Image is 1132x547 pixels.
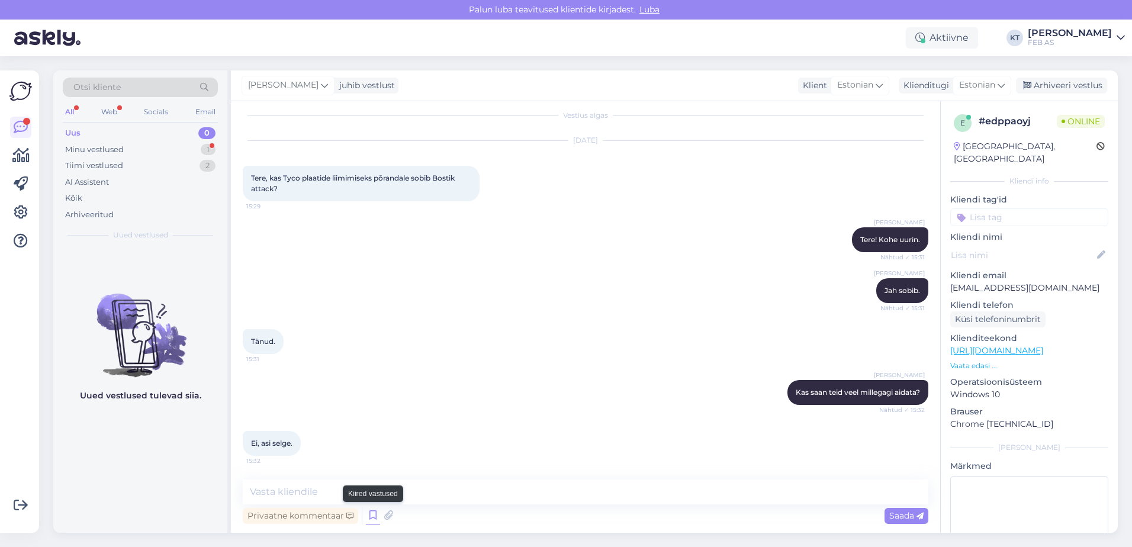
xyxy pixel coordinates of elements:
span: 15:31 [246,355,291,363]
div: Klienditugi [899,79,949,92]
p: Klienditeekond [950,332,1108,345]
span: Ei, asi selge. [251,439,292,448]
p: Kliendi email [950,269,1108,282]
p: Brauser [950,406,1108,418]
div: KT [1006,30,1023,46]
p: Kliendi nimi [950,231,1108,243]
div: FEB AS [1028,38,1112,47]
span: e [960,118,965,127]
div: Arhiveeri vestlus [1016,78,1107,94]
span: Jah sobib. [885,286,920,295]
div: Socials [141,104,171,120]
div: Tiimi vestlused [65,160,123,172]
div: Kliendi info [950,176,1108,186]
div: Aktiivne [906,27,978,49]
div: # edppaoyj [979,114,1057,128]
span: [PERSON_NAME] [874,218,925,227]
span: [PERSON_NAME] [874,371,925,379]
div: juhib vestlust [335,79,395,92]
div: 1 [201,144,216,156]
div: Email [193,104,218,120]
span: Otsi kliente [73,81,121,94]
span: [PERSON_NAME] [248,79,319,92]
p: Märkmed [950,460,1108,472]
input: Lisa tag [950,208,1108,226]
span: Tere! Kohe uurin. [860,235,920,244]
div: Küsi telefoninumbrit [950,311,1046,327]
span: Nähtud ✓ 15:32 [879,406,925,414]
div: Vestlus algas [243,110,928,121]
div: [GEOGRAPHIC_DATA], [GEOGRAPHIC_DATA] [954,140,1096,165]
div: 0 [198,127,216,139]
small: Kiired vastused [348,488,398,499]
input: Lisa nimi [951,249,1095,262]
p: Vaata edasi ... [950,361,1108,371]
span: [PERSON_NAME] [874,269,925,278]
div: Minu vestlused [65,144,124,156]
span: 15:32 [246,456,291,465]
p: [EMAIL_ADDRESS][DOMAIN_NAME] [950,282,1108,294]
div: Klient [798,79,827,92]
span: Online [1057,115,1105,128]
div: [PERSON_NAME] [1028,28,1112,38]
span: Nähtud ✓ 15:31 [880,253,925,262]
span: Estonian [959,79,995,92]
span: Luba [636,4,663,15]
div: Privaatne kommentaar [243,508,358,524]
p: Kliendi telefon [950,299,1108,311]
a: [PERSON_NAME]FEB AS [1028,28,1125,47]
img: Askly Logo [9,80,32,102]
div: [PERSON_NAME] [950,442,1108,453]
p: Chrome [TECHNICAL_ID] [950,418,1108,430]
span: 15:29 [246,202,291,211]
div: 2 [200,160,216,172]
div: Web [99,104,120,120]
p: Windows 10 [950,388,1108,401]
span: Saada [889,510,924,521]
div: Kõik [65,192,82,204]
span: Estonian [837,79,873,92]
p: Uued vestlused tulevad siia. [80,390,201,402]
img: No chats [53,272,227,379]
div: [DATE] [243,135,928,146]
div: All [63,104,76,120]
p: Kliendi tag'id [950,194,1108,206]
a: [URL][DOMAIN_NAME] [950,345,1043,356]
span: Kas saan teid veel millegagi aidata? [796,388,920,397]
p: Operatsioonisüsteem [950,376,1108,388]
div: Uus [65,127,81,139]
span: Tänud. [251,337,275,346]
span: Uued vestlused [113,230,168,240]
span: Nähtud ✓ 15:31 [880,304,925,313]
div: AI Assistent [65,176,109,188]
div: Arhiveeritud [65,209,114,221]
span: Tere, kas Tyco plaatide liimimiseks põrandale sobib Bostik attack? [251,173,456,193]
